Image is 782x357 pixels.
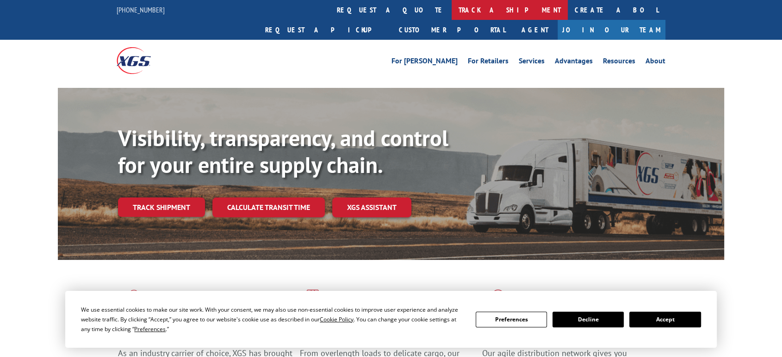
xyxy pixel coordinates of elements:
[332,197,411,217] a: XGS ASSISTANT
[81,305,464,334] div: We use essential cookies to make our site work. With your consent, we may also use non-essential ...
[118,123,448,179] b: Visibility, transparency, and control for your entire supply chain.
[629,312,701,327] button: Accept
[552,312,624,327] button: Decline
[645,57,665,68] a: About
[258,20,392,40] a: Request a pickup
[65,291,717,348] div: Cookie Consent Prompt
[476,312,547,327] button: Preferences
[391,57,458,68] a: For [PERSON_NAME]
[519,57,545,68] a: Services
[555,57,593,68] a: Advantages
[300,289,322,314] img: xgs-icon-focused-on-flooring-red
[512,20,558,40] a: Agent
[392,20,512,40] a: Customer Portal
[118,197,205,217] a: Track shipment
[320,315,354,323] span: Cookie Policy
[603,57,635,68] a: Resources
[558,20,665,40] a: Join Our Team
[468,57,509,68] a: For Retailers
[482,289,514,314] img: xgs-icon-flagship-distribution-model-red
[118,289,147,314] img: xgs-icon-total-supply-chain-intelligence-red
[212,197,325,217] a: Calculate transit time
[134,325,166,333] span: Preferences
[117,5,165,14] a: [PHONE_NUMBER]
